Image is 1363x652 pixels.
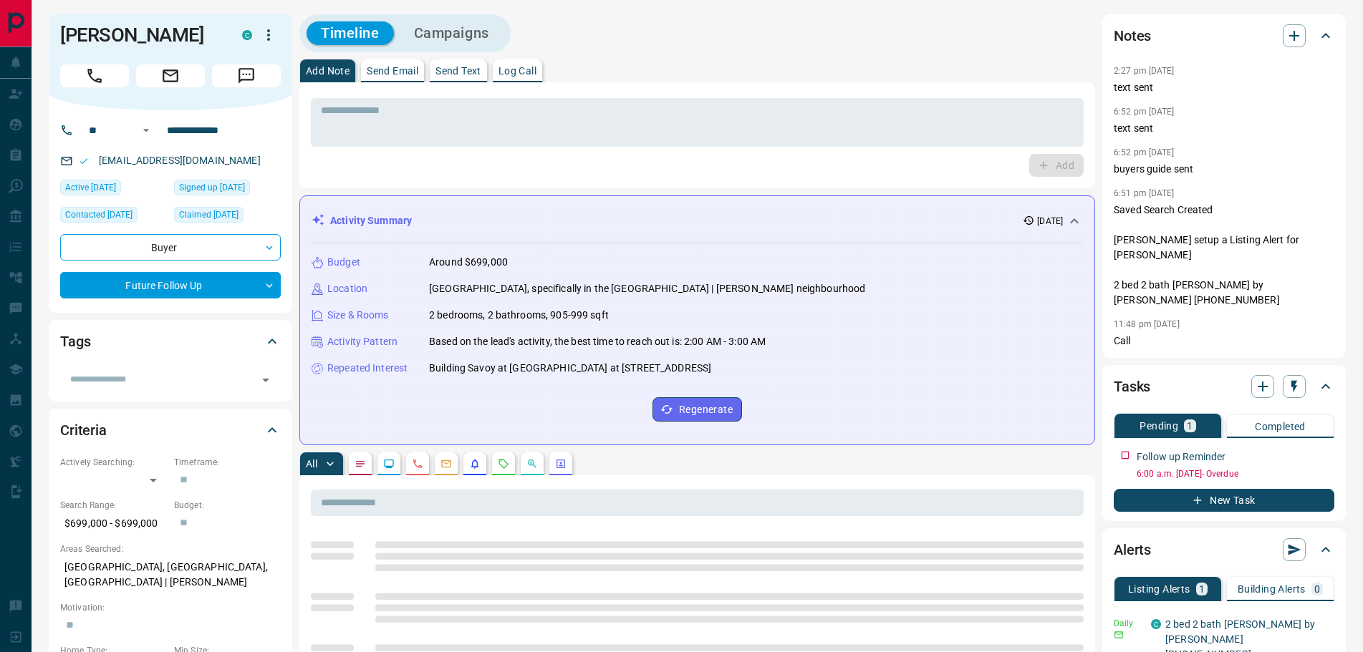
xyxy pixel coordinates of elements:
p: Building Savoy at [GEOGRAPHIC_DATA] at [STREET_ADDRESS] [429,361,711,376]
p: Around $699,000 [429,255,508,270]
button: New Task [1114,489,1334,512]
svg: Lead Browsing Activity [383,458,395,469]
svg: Email Valid [79,156,89,166]
a: [EMAIL_ADDRESS][DOMAIN_NAME] [99,155,261,166]
p: [GEOGRAPHIC_DATA], specifically in the [GEOGRAPHIC_DATA] | [PERSON_NAME] neighbourhood [429,281,865,296]
p: Search Range: [60,499,167,512]
svg: Emails [440,458,452,469]
span: Active [DATE] [65,180,116,195]
p: Location [327,281,367,296]
p: Completed [1255,422,1306,432]
div: condos.ca [1151,619,1161,629]
p: Motivation: [60,601,281,614]
span: Call [60,64,129,87]
span: Signed up [DATE] [179,180,245,195]
h2: Alerts [1114,538,1151,561]
span: Email [136,64,205,87]
p: 2:27 pm [DATE] [1114,66,1175,76]
svg: Agent Actions [555,458,567,469]
h2: Tags [60,330,90,353]
p: Building Alerts [1238,584,1306,594]
h2: Tasks [1114,375,1150,398]
p: Call [1114,334,1334,349]
span: Contacted [DATE] [65,208,133,222]
h2: Notes [1114,24,1151,47]
svg: Listing Alerts [469,458,481,469]
svg: Requests [498,458,509,469]
svg: Opportunities [526,458,538,469]
p: [DATE] [1037,215,1063,228]
span: Claimed [DATE] [179,208,239,222]
p: buyers guide sent [1114,162,1334,177]
button: Timeline [307,21,394,45]
h2: Criteria [60,419,107,442]
button: Open [256,370,276,390]
p: Daily [1114,617,1142,630]
p: Activity Summary [330,213,412,228]
p: 6:00 a.m. [DATE] - Overdue [1137,467,1334,480]
div: Tasks [1114,369,1334,404]
p: 0 [1314,584,1320,594]
p: Send Text [435,66,481,76]
svg: Notes [355,458,366,469]
p: Pending [1140,421,1178,431]
button: Regenerate [652,397,742,422]
div: Notes [1114,19,1334,53]
p: [GEOGRAPHIC_DATA], [GEOGRAPHIC_DATA], [GEOGRAPHIC_DATA] | [PERSON_NAME] [60,555,281,594]
p: Log Call [499,66,536,76]
p: 1 [1187,421,1193,431]
p: 6:51 pm [DATE] [1114,188,1175,198]
div: Activity Summary[DATE] [312,208,1083,234]
p: 6:52 pm [DATE] [1114,147,1175,157]
p: $699,000 - $699,000 [60,512,167,535]
div: Criteria [60,413,281,447]
svg: Calls [412,458,423,469]
p: 6:52 pm [DATE] [1114,107,1175,117]
button: Campaigns [400,21,504,45]
p: Actively Searching: [60,456,167,469]
p: text sent [1114,80,1334,95]
p: Budget: [174,499,281,512]
div: Tags [60,324,281,359]
p: Based on the lead's activity, the best time to reach out is: 2:00 AM - 3:00 AM [429,334,766,349]
p: Activity Pattern [327,334,398,349]
button: Open [138,122,155,139]
p: All [306,459,317,469]
h1: [PERSON_NAME] [60,24,221,47]
div: Buyer [60,234,281,261]
p: Timeframe: [174,456,281,469]
p: 11:48 pm [DATE] [1114,319,1180,329]
div: Wed Jun 26 2024 [60,180,167,200]
p: Size & Rooms [327,308,389,323]
p: Send Email [367,66,418,76]
p: 2 bedrooms, 2 bathrooms, 905-999 sqft [429,308,609,323]
p: Follow up Reminder [1137,449,1225,464]
p: 1 [1199,584,1205,594]
div: Wed Jun 26 2024 [174,180,281,200]
p: Areas Searched: [60,542,281,555]
div: condos.ca [242,30,252,40]
div: Mon Jun 23 2025 [174,207,281,227]
p: Add Note [306,66,350,76]
p: Budget [327,255,360,270]
div: Alerts [1114,532,1334,567]
p: text sent [1114,121,1334,136]
div: Mon Jun 23 2025 [60,207,167,227]
div: Future Follow Up [60,272,281,298]
p: Listing Alerts [1128,584,1190,594]
span: Message [212,64,281,87]
p: Repeated Interest [327,361,408,376]
p: Saved Search Created [PERSON_NAME] setup a Listing Alert for [PERSON_NAME] 2 bed 2 bath [PERSON_N... [1114,203,1334,308]
svg: Email [1114,630,1124,640]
